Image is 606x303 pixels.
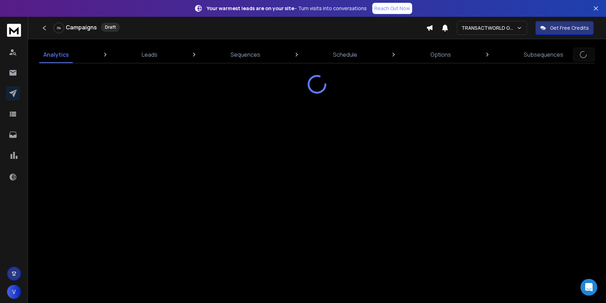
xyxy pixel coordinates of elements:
[374,5,410,12] p: Reach Out Now
[66,23,97,31] h1: Campaigns
[7,285,21,299] button: V
[57,26,61,30] p: 0 %
[550,24,589,31] p: Get Free Credits
[535,21,594,35] button: Get Free Credits
[333,50,357,59] p: Schedule
[207,5,294,12] strong: Your warmest leads are on your site
[7,24,21,37] img: logo
[207,5,367,12] p: – Turn visits into conversations
[524,50,563,59] p: Subsequences
[430,50,451,59] p: Options
[43,50,69,59] p: Analytics
[39,46,73,63] a: Analytics
[426,46,455,63] a: Options
[520,46,568,63] a: Subsequences
[461,24,516,31] p: TRANSACTWORLD GROUP
[142,50,157,59] p: Leads
[329,46,361,63] a: Schedule
[226,46,265,63] a: Sequences
[138,46,162,63] a: Leads
[580,279,597,296] div: Open Intercom Messenger
[101,23,120,32] div: Draft
[372,3,412,14] a: Reach Out Now
[231,50,260,59] p: Sequences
